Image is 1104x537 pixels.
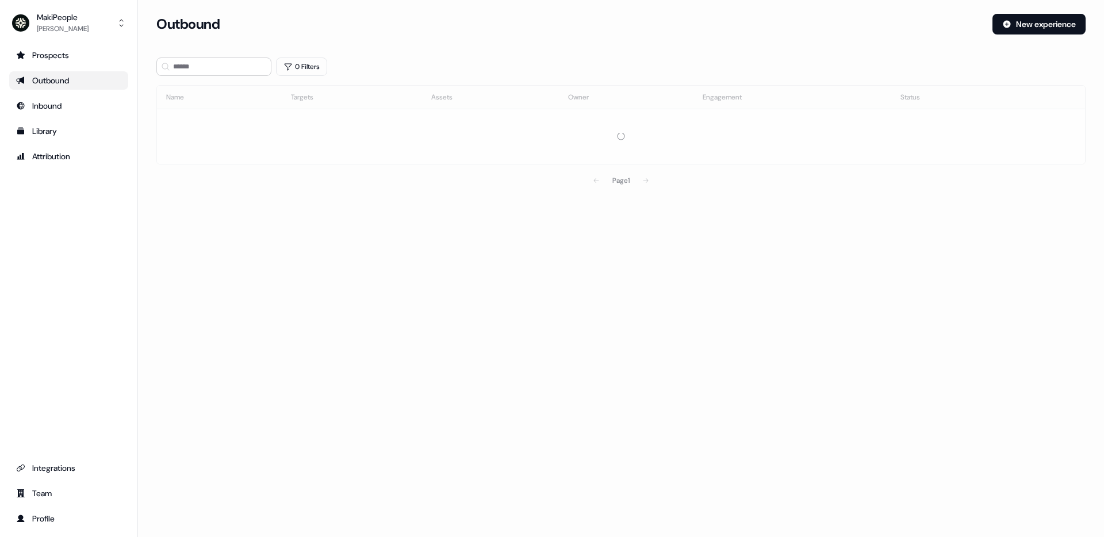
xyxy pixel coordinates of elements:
a: Go to Inbound [9,97,128,115]
div: Integrations [16,462,121,474]
a: Go to profile [9,509,128,528]
a: Go to outbound experience [9,71,128,90]
button: MakiPeople[PERSON_NAME] [9,9,128,37]
a: Go to prospects [9,46,128,64]
div: Prospects [16,49,121,61]
a: Go to integrations [9,459,128,477]
a: Go to attribution [9,147,128,166]
div: [PERSON_NAME] [37,23,89,34]
a: Go to team [9,484,128,503]
div: Outbound [16,75,121,86]
div: Inbound [16,100,121,112]
div: Library [16,125,121,137]
div: Team [16,488,121,499]
a: Go to templates [9,122,128,140]
button: New experience [992,14,1086,34]
h3: Outbound [156,16,220,33]
button: 0 Filters [276,57,327,76]
div: Attribution [16,151,121,162]
div: MakiPeople [37,11,89,23]
div: Profile [16,513,121,524]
